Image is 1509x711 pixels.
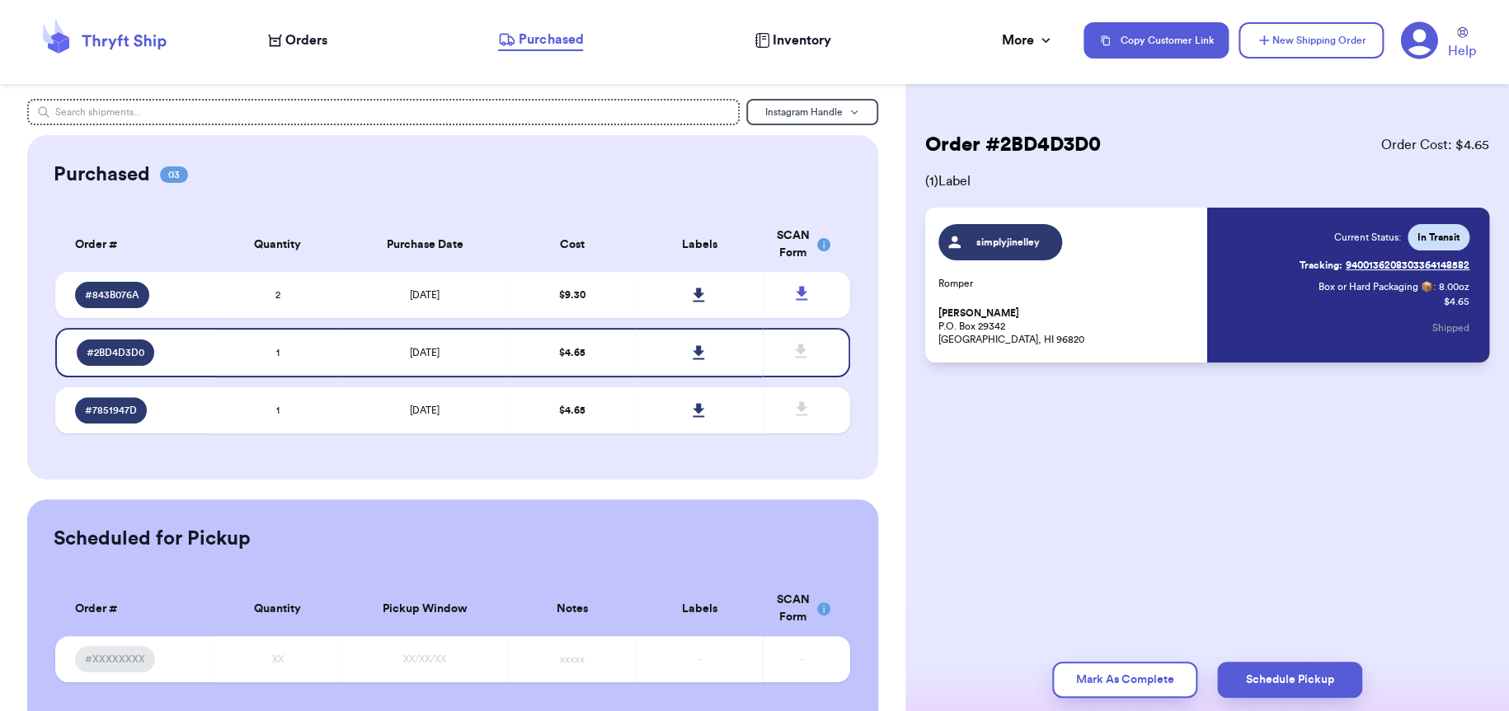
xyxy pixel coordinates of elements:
th: Pickup Window [341,582,508,636]
span: xxxxx [560,654,585,664]
span: # 2BD4D3D0 [87,346,144,359]
button: Shipped [1432,310,1469,346]
a: Help [1448,27,1476,61]
th: Labels [636,218,763,272]
div: SCAN Form [773,227,830,262]
span: 1 [276,405,280,415]
button: Copy Customer Link [1084,22,1229,58]
span: #XXXXXXXX [85,653,145,666]
h2: Scheduled for Pickup [54,526,251,552]
span: Tracking: [1300,259,1342,272]
span: 1 [276,348,280,358]
a: Orders [268,30,327,50]
span: [PERSON_NAME] [938,307,1019,320]
th: Order # [55,218,214,272]
p: P.O. Box 29342 [GEOGRAPHIC_DATA], HI 96820 [938,306,1197,346]
span: 2 [275,290,280,300]
span: $ 9.30 [559,290,585,300]
span: # 843B076A [85,288,139,302]
span: Box or Hard Packaging 📦 [1319,282,1433,292]
button: Schedule Pickup [1217,662,1362,698]
span: [DATE] [410,290,440,300]
p: $ 4.65 [1444,295,1469,308]
span: Current Status: [1334,231,1401,244]
h2: Purchased [54,161,150,188]
span: simplyjinelley [969,236,1047,249]
a: Purchased [498,30,583,51]
span: XX/XX/XX [403,654,446,664]
span: - [800,654,803,664]
span: 03 [160,166,188,183]
th: Notes [508,582,635,636]
button: Mark As Complete [1052,662,1197,698]
a: Tracking:9400136208303364148582 [1300,252,1469,278]
span: $ 4.65 [559,348,585,358]
span: In Transit [1417,231,1460,244]
span: [DATE] [410,348,440,358]
div: SCAN Form [773,592,830,626]
span: Help [1448,41,1476,61]
span: Order Cost: $ 4.65 [1381,135,1489,155]
h2: Order # 2BD4D3D0 [925,132,1101,158]
th: Quantity [214,582,341,636]
div: More [1002,30,1054,50]
span: Instagram Handle [765,107,843,117]
span: XX [272,654,284,664]
th: Cost [508,218,635,272]
th: Order # [55,582,214,636]
span: 8.00 oz [1439,280,1469,293]
th: Labels [636,582,763,636]
button: Instagram Handle [746,99,878,125]
span: : [1433,280,1436,293]
span: ( 1 ) Label [925,171,1489,191]
th: Purchase Date [341,218,508,272]
span: [DATE] [410,405,440,415]
span: # 7851947D [85,404,137,417]
button: New Shipping Order [1239,22,1384,58]
span: $ 4.65 [559,405,585,415]
p: Romper [938,277,1197,290]
a: Inventory [754,30,831,50]
input: Search shipments... [27,99,740,125]
span: Orders [285,30,327,50]
th: Quantity [214,218,341,272]
span: Purchased [519,30,583,49]
span: Inventory [773,30,831,50]
span: - [698,654,701,664]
